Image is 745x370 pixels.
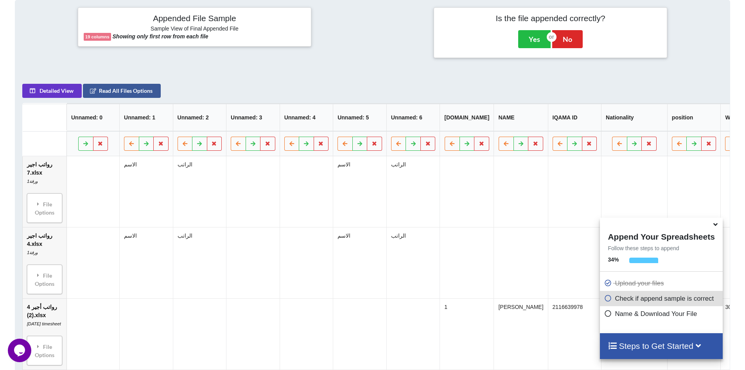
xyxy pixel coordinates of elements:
[23,156,66,227] td: رواتب اجير 7.xlsx
[604,278,720,288] p: Upload your files
[552,30,583,48] button: No
[604,294,720,303] p: Check if append sample is correct
[173,104,226,131] th: Unnamed: 2
[280,104,333,131] th: Unnamed: 4
[548,298,601,370] td: 2116639978
[608,256,619,263] b: 34 %
[29,196,60,220] div: File Options
[667,104,721,131] th: position
[604,309,720,319] p: Name & Download Your File
[494,104,548,131] th: NAME
[173,156,226,227] td: الراتب
[548,104,601,131] th: IQAMA ID
[23,298,66,370] td: رواتب أجير 4 (2).xlsx
[22,84,82,98] button: Detailed View
[119,227,173,298] td: الاسم
[440,298,494,370] td: 1
[386,227,440,298] td: الراتب
[113,33,208,40] b: Showing only first row from each file
[27,321,61,326] i: [DATE] timesheet
[119,156,173,227] td: الاسم
[600,230,722,242] h4: Append Your Spreadsheets
[85,34,110,39] b: 19 columns
[608,341,714,351] h4: Steps to Get Started
[226,104,280,131] th: Unnamed: 3
[29,267,60,292] div: File Options
[333,104,387,131] th: Unnamed: 5
[386,156,440,227] td: الراتب
[84,13,305,24] h4: Appended File Sample
[600,244,722,252] p: Follow these steps to append
[440,104,494,131] th: [DOMAIN_NAME]
[173,227,226,298] td: الراتب
[494,298,548,370] td: [PERSON_NAME]
[8,339,33,362] iframe: chat widget
[83,84,161,98] button: Read All Files Options
[119,104,173,131] th: Unnamed: 1
[27,179,38,184] i: ورقة1
[23,227,66,298] td: رواتب اجير 4.xlsx
[386,104,440,131] th: Unnamed: 6
[518,30,551,48] button: Yes
[29,338,60,363] div: File Options
[333,156,387,227] td: الاسم
[333,227,387,298] td: الاسم
[66,104,119,131] th: Unnamed: 0
[601,104,667,131] th: Nationality
[84,25,305,33] h6: Sample View of Final Appended File
[440,13,661,23] h4: Is the file appended correctly?
[27,250,38,255] i: ورقة1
